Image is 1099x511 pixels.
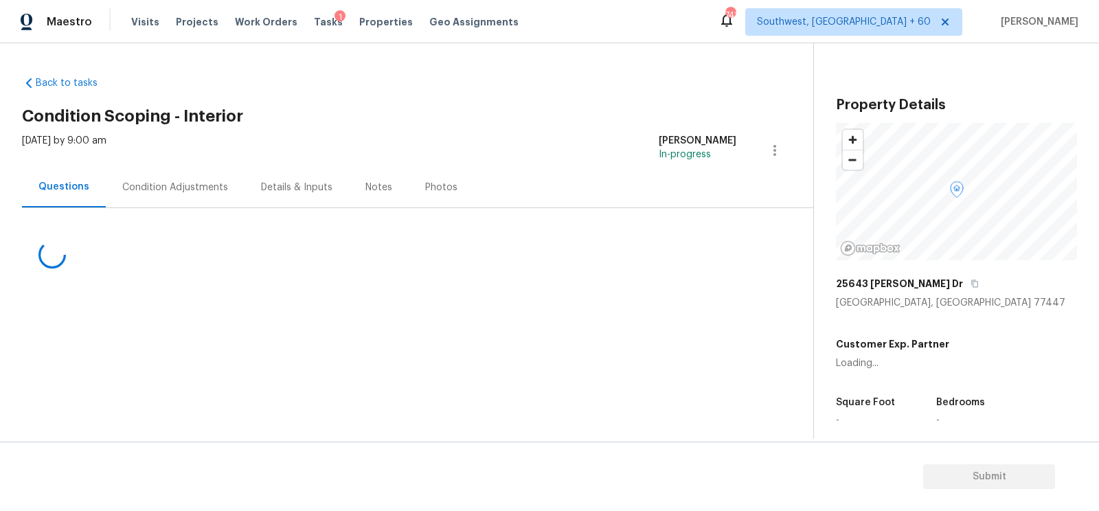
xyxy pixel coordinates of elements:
[757,15,931,29] span: Southwest, [GEOGRAPHIC_DATA] + 60
[659,134,736,148] div: [PERSON_NAME]
[725,8,735,22] div: 741
[47,15,92,29] span: Maestro
[968,277,981,290] button: Copy Address
[836,337,949,351] h5: Customer Exp. Partner
[836,123,1077,260] canvas: Map
[836,398,895,407] h5: Square Foot
[843,150,863,170] button: Zoom out
[335,10,345,24] div: 1
[359,15,413,29] span: Properties
[235,15,297,29] span: Work Orders
[22,76,154,90] a: Back to tasks
[425,181,457,194] div: Photos
[22,134,106,167] div: [DATE] by 9:00 am
[38,180,89,194] div: Questions
[429,15,519,29] span: Geo Assignments
[936,398,985,407] h5: Bedrooms
[950,181,964,203] div: Map marker
[840,240,900,256] a: Mapbox homepage
[659,150,711,159] span: In-progress
[836,359,879,368] span: Loading...
[131,15,159,29] span: Visits
[176,15,218,29] span: Projects
[995,15,1078,29] span: [PERSON_NAME]
[843,130,863,150] button: Zoom in
[836,416,839,425] span: -
[365,181,392,194] div: Notes
[836,277,963,291] h5: 25643 [PERSON_NAME] Dr
[314,17,343,27] span: Tasks
[22,109,813,123] h2: Condition Scoping - Interior
[836,296,1077,310] div: [GEOGRAPHIC_DATA], [GEOGRAPHIC_DATA] 77447
[261,181,332,194] div: Details & Inputs
[936,416,940,425] span: -
[122,181,228,194] div: Condition Adjustments
[836,98,1077,112] h3: Property Details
